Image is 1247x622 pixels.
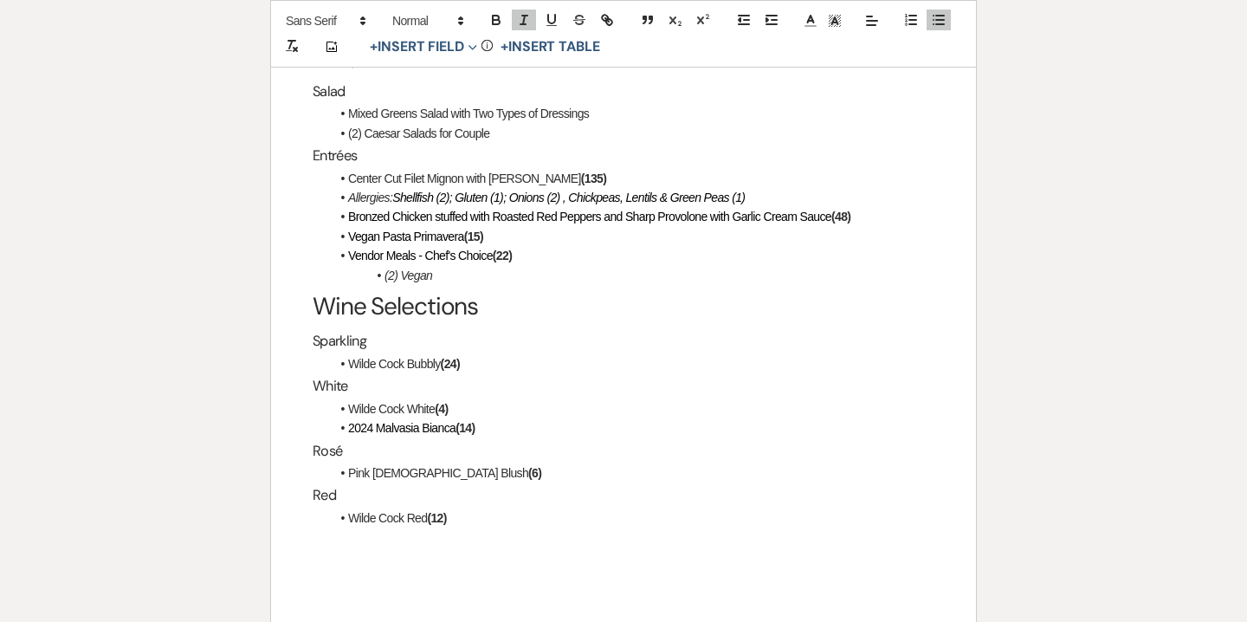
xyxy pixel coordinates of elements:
[798,10,823,31] span: Text Color
[392,191,745,204] em: Shellfish (2); Gluten (1); Onions (2) , Chickpeas, Lentils & Green Peas (1)
[313,328,934,353] h3: Sparkling
[581,172,606,185] strong: (135)
[330,124,934,143] li: (2) Caesar Salads for Couple
[435,402,448,416] strong: (4)
[348,191,392,204] em: Allergies:
[348,421,456,435] span: 2024 Malvasia Bianca
[313,483,934,508] h3: Red
[823,10,847,31] span: Text Background Color
[860,10,884,31] span: Alignment
[456,421,475,435] strong: (14)
[348,249,493,262] span: Vendor Meals - Chef's Choice
[330,354,934,373] li: Wilde Cock Bubbly
[330,104,934,123] li: Mixed Greens Salad with Two Types of Dressings
[348,230,464,243] span: Vegan Pasta Primavera
[330,463,934,483] li: Pink [DEMOGRAPHIC_DATA] Blush
[493,249,512,262] strong: (22)
[313,143,934,168] h3: Entrées
[384,10,469,31] span: Header Formats
[528,466,541,480] strong: (6)
[313,79,934,104] h3: Salad
[313,438,934,463] h3: Rosé
[313,285,934,328] h1: Wine Selections
[330,169,934,188] li: Center Cut Filet Mignon with [PERSON_NAME]
[441,357,460,371] strong: (24)
[384,269,432,282] em: (2) Vegan
[330,399,934,418] li: Wilde Cock White
[370,40,378,54] span: +
[501,40,508,54] span: +
[330,509,934,528] li: Wilde Cock Red
[831,210,850,224] strong: (48)
[494,36,606,57] button: +Insert Table
[348,210,831,224] span: Bronzed Chicken stuffed with Roasted Red Peppers and Sharp Provolone with Garlic Cream Sauce
[364,36,483,57] button: Insert Field
[427,511,446,525] strong: (12)
[464,230,483,243] strong: (15)
[313,373,934,398] h3: White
